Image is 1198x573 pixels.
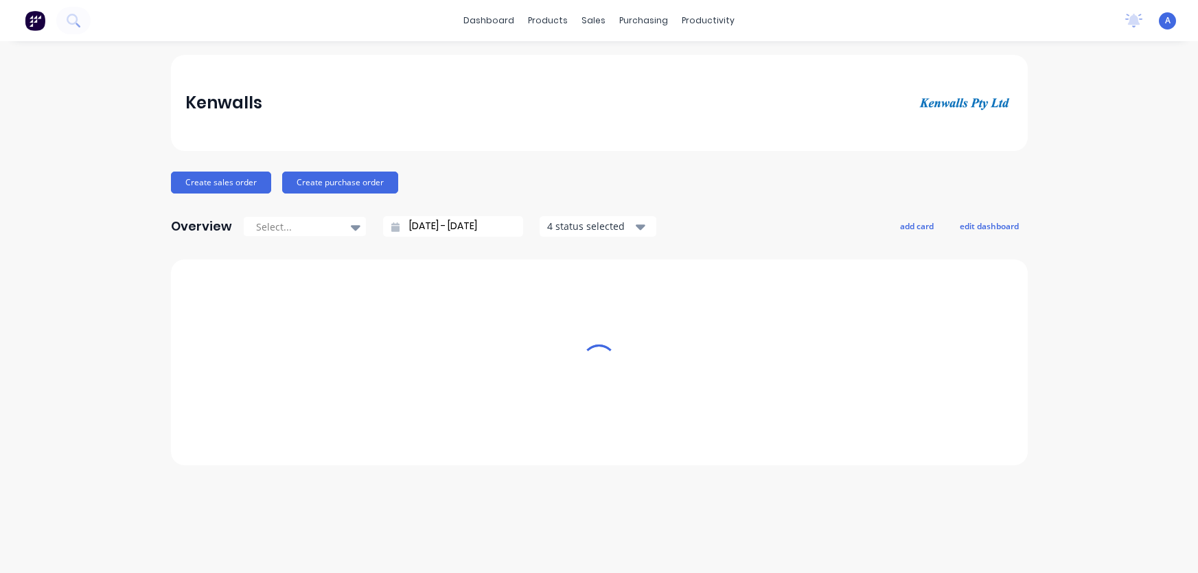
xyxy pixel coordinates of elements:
[25,10,45,31] img: Factory
[171,213,232,240] div: Overview
[185,89,262,117] div: Kenwalls
[575,10,612,31] div: sales
[457,10,521,31] a: dashboard
[612,10,675,31] div: purchasing
[171,172,271,194] button: Create sales order
[282,172,398,194] button: Create purchase order
[675,10,741,31] div: productivity
[547,219,634,233] div: 4 status selected
[951,217,1028,235] button: edit dashboard
[917,94,1013,111] img: Kenwalls
[891,217,943,235] button: add card
[1165,14,1171,27] span: A
[521,10,575,31] div: products
[540,216,656,237] button: 4 status selected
